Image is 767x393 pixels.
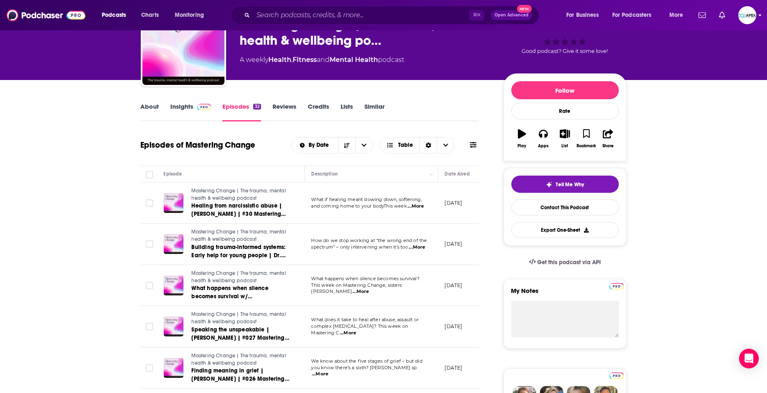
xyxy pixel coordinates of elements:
[192,367,290,383] a: Finding meaning in grief | [PERSON_NAME] | #026 Mastering Change
[141,140,256,150] h1: Episodes of Mastering Change
[669,9,683,21] span: More
[102,9,126,21] span: Podcasts
[192,353,286,366] span: Mastering Change | The trauma, mental health & wellbeing podcast
[602,144,614,149] div: Share
[495,13,529,17] span: Open Advanced
[192,367,289,391] span: Finding meaning in grief | [PERSON_NAME] | #026 Mastering Change
[311,276,419,281] span: What happens when silence becomes survival?
[445,169,470,179] div: Date Aired
[192,229,286,242] span: Mastering Change | The trauma, mental health & wellbeing podcast
[141,103,159,121] a: About
[609,283,624,290] img: Podchaser Pro
[538,144,549,149] div: Apps
[556,181,584,188] span: Tell Me Why
[597,124,618,153] button: Share
[192,228,290,243] a: Mastering Change | The trauma, mental health & wellbeing podcast
[562,144,568,149] div: List
[511,287,619,301] label: My Notes
[445,199,462,206] p: [DATE]
[419,137,437,153] div: Sort Direction
[380,137,455,153] button: Choose View
[192,270,286,283] span: Mastering Change | The trauma, mental health & wellbeing podcast
[330,56,378,64] a: Mental Health
[171,103,211,121] a: InsightsPodchaser Pro
[408,203,424,210] span: ...More
[517,144,526,149] div: Play
[192,285,277,316] span: What happens when silence becomes survival w/ [PERSON_NAME] & TK Wonder | #029 Mastering Change
[192,243,290,260] a: Building trauma-informed systems: Early help for young people | Dr. [PERSON_NAME] | #029 Masterin...
[7,7,85,23] img: Podchaser - Follow, Share and Rate Podcasts
[398,142,413,148] span: Table
[192,202,286,226] span: Healing from narcissistic abuse | [PERSON_NAME] | #30 Mastering Change
[253,104,261,110] div: 32
[338,137,355,153] button: Sort Direction
[426,169,436,179] button: Column Actions
[695,8,709,22] a: Show notifications dropdown
[341,103,353,121] a: Lists
[445,240,462,247] p: [DATE]
[197,104,211,110] img: Podchaser Pro
[546,181,552,188] img: tell me why sparkle
[445,364,462,371] p: [DATE]
[340,330,356,336] span: ...More
[317,56,330,64] span: and
[409,244,425,251] span: ...More
[353,288,369,295] span: ...More
[311,365,417,370] span: you know there’s a sixth? [PERSON_NAME] sp
[192,352,290,367] a: Mastering Change | The trauma, mental health & wellbeing podcast
[309,142,332,148] span: By Date
[311,244,408,250] span: spectrum” – only intervening when it’s too
[311,323,408,336] span: complex [MEDICAL_DATA]? This week on Mastering C
[504,9,627,59] div: 38Good podcast? Give it some love!
[164,169,182,179] div: Episode
[533,124,554,153] button: Apps
[192,326,289,350] span: Speaking the unspeakable | [PERSON_NAME] | #027 Mastering Change
[293,56,317,64] a: Fitness
[609,372,624,379] img: Podchaser Pro
[142,3,224,85] img: Mastering Change | The trauma, mental health & wellbeing podcast
[169,9,215,22] button: open menu
[311,169,338,179] div: Description
[561,9,609,22] button: open menu
[175,9,204,21] span: Monitoring
[511,124,533,153] button: Play
[192,188,286,201] span: Mastering Change | The trauma, mental health & wellbeing podcast
[491,10,532,20] button: Open AdvancedNew
[511,176,619,193] button: tell me why sparkleTell Me Why
[146,240,153,248] span: Toggle select row
[469,10,484,21] span: ⌘ K
[311,238,427,243] span: How do we stop working at “the wrong end of the
[192,311,286,324] span: Mastering Change | The trauma, mental health & wellbeing podcast
[716,8,728,22] a: Show notifications dropdown
[222,103,261,121] a: Episodes32
[537,259,601,266] span: Get this podcast via API
[253,9,469,22] input: Search podcasts, credits, & more...
[445,282,462,289] p: [DATE]
[192,311,290,325] a: Mastering Change | The trauma, mental health & wellbeing podcast
[511,81,619,99] button: Follow
[612,9,652,21] span: For Podcasters
[192,202,290,218] a: Healing from narcissistic abuse | [PERSON_NAME] | #30 Mastering Change
[141,9,159,21] span: Charts
[445,323,462,330] p: [DATE]
[311,358,422,364] span: We know about the five stages of grief – but did
[192,270,290,284] a: Mastering Change | The trauma, mental health & wellbeing podcast
[511,222,619,238] button: Export One-Sheet
[192,244,286,275] span: Building trauma-informed systems: Early help for young people | Dr. [PERSON_NAME] | #029 Masterin...
[522,48,608,54] span: Good podcast? Give it some love!
[511,103,619,119] div: Rate
[738,6,756,24] img: User Profile
[609,282,624,290] a: Pro website
[554,124,575,153] button: List
[96,9,137,22] button: open menu
[146,199,153,207] span: Toggle select row
[355,137,373,153] button: open menu
[146,282,153,289] span: Toggle select row
[146,323,153,330] span: Toggle select row
[269,56,292,64] a: Health
[738,6,756,24] button: Show profile menu
[240,55,405,65] div: A weekly podcast
[566,9,599,21] span: For Business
